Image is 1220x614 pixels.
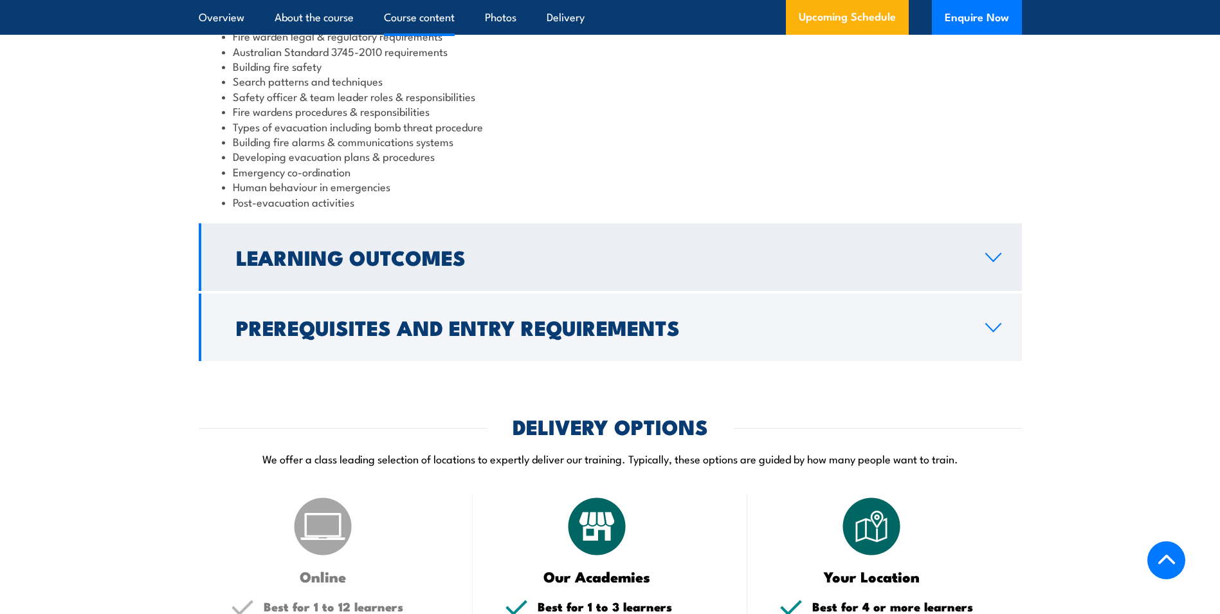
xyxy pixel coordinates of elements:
li: Search patterns and techniques [222,73,999,88]
li: Building fire alarms & communications systems [222,134,999,149]
h5: Best for 1 to 3 learners [538,600,715,613]
h3: Your Location [779,569,964,584]
a: Learning Outcomes [199,223,1022,291]
h2: Learning Outcomes [236,248,965,266]
li: Post-evacuation activities [222,194,999,209]
li: Developing evacuation plans & procedures [222,149,999,163]
h2: DELIVERY OPTIONS [513,417,708,435]
h2: Prerequisites and Entry Requirements [236,318,965,336]
li: Building fire safety [222,59,999,73]
li: Types of evacuation including bomb threat procedure [222,119,999,134]
h3: Our Academies [505,569,689,584]
a: Prerequisites and Entry Requirements [199,293,1022,361]
li: Safety officer & team leader roles & responsibilities [222,89,999,104]
h3: Online [231,569,415,584]
p: We offer a class leading selection of locations to expertly deliver our training. Typically, thes... [199,451,1022,466]
h5: Best for 4 or more learners [812,600,990,613]
li: Fire warden legal & regulatory requirements [222,28,999,43]
li: Fire wardens procedures & responsibilities [222,104,999,118]
li: Human behaviour in emergencies [222,179,999,194]
h5: Best for 1 to 12 learners [264,600,441,613]
li: Australian Standard 3745-2010 requirements [222,44,999,59]
li: Emergency co-ordination [222,164,999,179]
